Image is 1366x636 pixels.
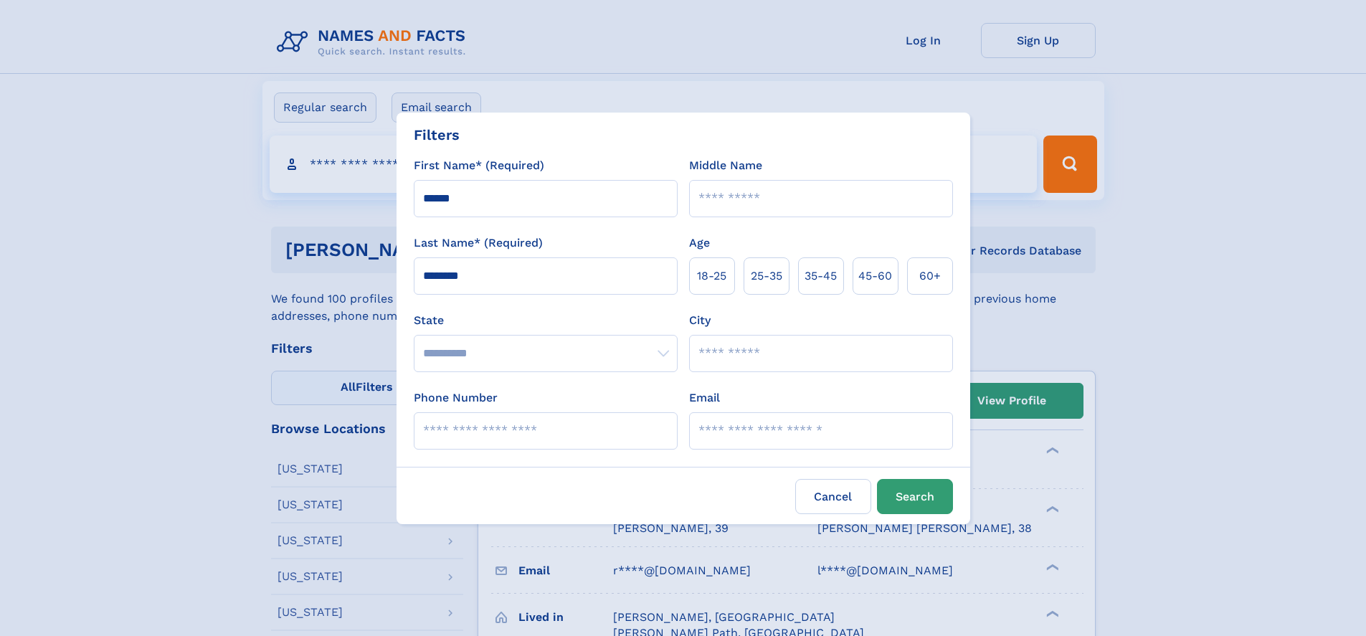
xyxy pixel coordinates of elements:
[689,234,710,252] label: Age
[697,267,726,285] span: 18‑25
[795,479,871,514] label: Cancel
[414,234,543,252] label: Last Name* (Required)
[919,267,941,285] span: 60+
[689,389,720,407] label: Email
[414,157,544,174] label: First Name* (Required)
[414,389,498,407] label: Phone Number
[689,312,711,329] label: City
[805,267,837,285] span: 35‑45
[877,479,953,514] button: Search
[414,312,678,329] label: State
[858,267,892,285] span: 45‑60
[414,124,460,146] div: Filters
[751,267,782,285] span: 25‑35
[689,157,762,174] label: Middle Name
